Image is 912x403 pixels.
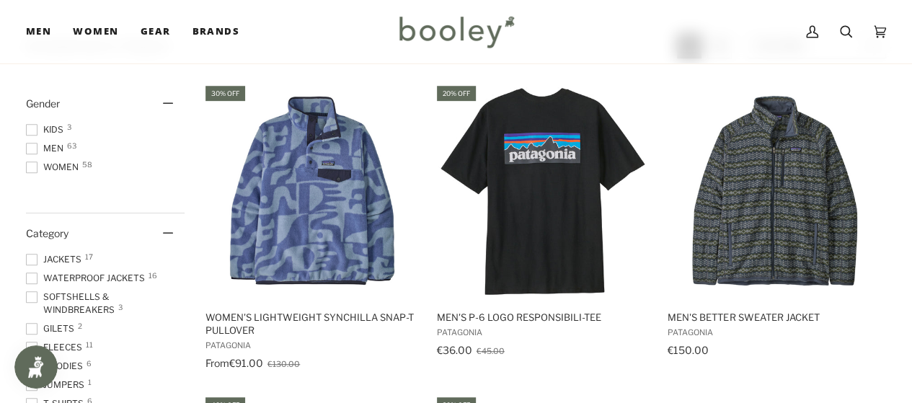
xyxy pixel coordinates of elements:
[477,346,505,356] span: €45.00
[205,357,229,369] span: From
[668,344,709,356] span: €150.00
[118,304,123,311] span: 3
[26,123,68,136] span: Kids
[435,84,652,374] a: Men's P-6 Logo Responsibili-Tee
[141,25,171,39] span: Gear
[26,25,51,39] span: Men
[88,378,92,386] span: 1
[149,272,157,279] span: 16
[26,360,87,373] span: Hoodies
[437,311,650,324] span: Men's P-6 Logo Responsibili-Tee
[267,359,300,369] span: €130.00
[87,360,92,367] span: 6
[668,327,880,337] span: Patagonia
[437,86,476,101] div: 20% off
[668,311,880,324] span: Men's Better Sweater Jacket
[205,340,418,350] span: Patagonia
[205,86,245,101] div: 30% off
[67,142,76,149] span: 63
[26,291,185,316] span: Softshells & Windbreakers
[204,84,420,300] img: Patagonia Women's Lightweight Synchilla Snap-T Pullover Mother Tree / Barnacle Blue - Booley Galway
[192,25,239,39] span: Brands
[437,327,650,337] span: Patagonia
[393,11,519,53] img: Booley
[26,142,68,155] span: Men
[26,322,79,335] span: Gilets
[437,344,472,356] span: €36.00
[26,341,87,354] span: Fleeces
[229,357,263,369] span: €91.00
[67,123,71,130] span: 3
[86,341,93,348] span: 11
[665,84,882,374] a: Men's Better Sweater Jacket
[78,322,82,329] span: 2
[85,253,93,260] span: 17
[26,272,149,285] span: Waterproof Jackets
[26,227,68,239] span: Category
[14,345,58,389] iframe: Button to open loyalty program pop-up
[203,84,420,374] a: Women's Lightweight Synchilla Snap-T Pullover
[73,25,118,39] span: Women
[82,161,92,168] span: 58
[666,84,882,300] img: Patagonia Men's Better Sweater Jacket Woven Together / Smolder Blue - Booley Galway
[26,253,86,266] span: Jackets
[26,97,60,110] span: Gender
[205,311,418,337] span: Women's Lightweight Synchilla Snap-T Pullover
[435,84,651,300] img: Patagonia Men's P-6 Logo Responsibili-Tee Black - Booley Galway
[26,378,89,391] span: Jumpers
[26,161,83,174] span: Women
